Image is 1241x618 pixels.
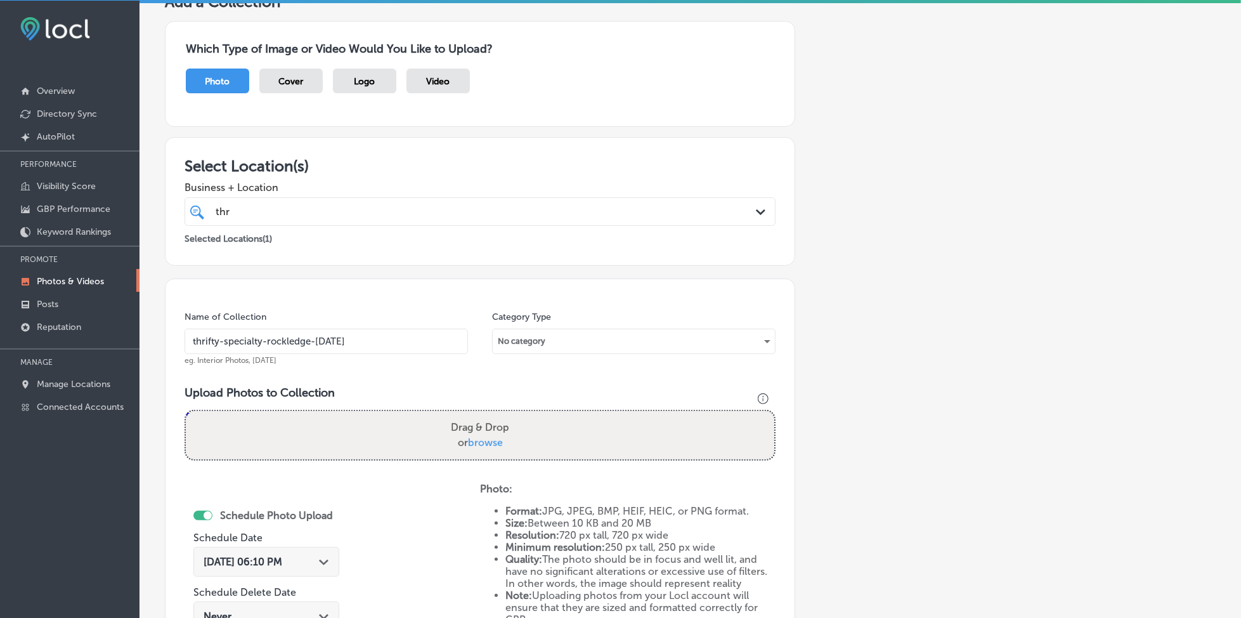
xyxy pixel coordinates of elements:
[37,204,110,214] p: GBP Performance
[37,131,75,142] p: AutoPilot
[185,312,266,322] label: Name of Collection
[492,312,551,322] label: Category Type
[279,76,304,87] span: Cover
[505,541,776,553] li: 250 px tall, 250 px wide
[20,17,90,41] img: fda3e92497d09a02dc62c9cd864e3231.png
[505,553,776,589] li: The photo should be in focus and well lit, and have no significant alterations or excessive use o...
[505,529,776,541] li: 720 px tall, 720 px wide
[37,227,111,237] p: Keyword Rankings
[446,415,514,456] label: Drag & Drop or
[185,329,468,354] input: Title
[468,437,503,449] span: browse
[505,541,605,553] strong: Minimum resolution:
[185,181,776,194] span: Business + Location
[505,505,542,517] strong: Format:
[37,299,58,310] p: Posts
[505,517,528,529] strong: Size:
[37,276,104,287] p: Photos & Videos
[427,76,450,87] span: Video
[220,510,333,522] label: Schedule Photo Upload
[493,331,775,352] div: No category
[354,76,375,87] span: Logo
[185,386,776,400] h3: Upload Photos to Collection
[505,529,559,541] strong: Resolution:
[193,532,263,544] label: Schedule Date
[37,181,96,192] p: Visibility Score
[37,379,110,390] p: Manage Locations
[37,108,97,119] p: Directory Sync
[505,589,532,602] strong: Note:
[204,556,282,568] span: [DATE] 06:10 PM
[186,42,774,56] h3: Which Type of Image or Video Would You Like to Upload?
[193,586,296,598] label: Schedule Delete Date
[505,517,776,529] li: Between 10 KB and 20 MB
[185,228,272,244] p: Selected Locations ( 1 )
[205,76,230,87] span: Photo
[185,157,776,175] h3: Select Location(s)
[505,553,542,565] strong: Quality:
[37,86,75,96] p: Overview
[37,402,124,412] p: Connected Accounts
[480,483,512,495] strong: Photo:
[185,356,276,365] span: eg. Interior Photos, [DATE]
[505,505,776,517] li: JPG, JPEG, BMP, HEIF, HEIC, or PNG format.
[37,322,81,332] p: Reputation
